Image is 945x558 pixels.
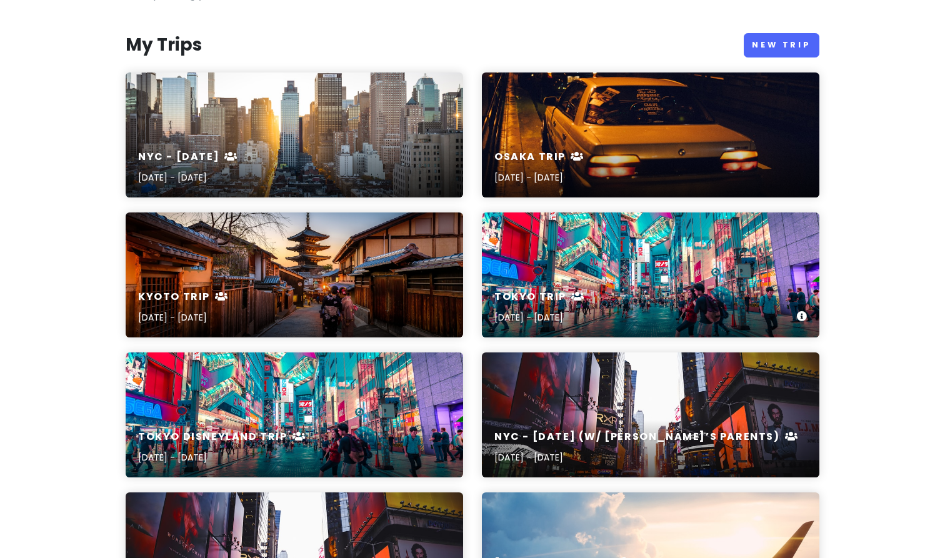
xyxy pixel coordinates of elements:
a: white sedanOsaka Trip[DATE] - [DATE] [482,72,819,197]
h6: NYC - [DATE] (w/ [PERSON_NAME]’s Parents) [494,431,798,444]
a: Time Square, New York during daytimeNYC - [DATE] (w/ [PERSON_NAME]’s Parents)[DATE] - [DATE] [482,352,819,477]
h6: Tokyo Trip [494,291,585,304]
p: [DATE] - [DATE] [494,451,798,464]
h6: Tokyo Disneyland Trip [138,431,306,444]
a: high rise buildings city scape photographyNYC - [DATE][DATE] - [DATE] [126,72,463,197]
p: [DATE] - [DATE] [138,451,306,464]
h3: My Trips [126,34,202,56]
a: two women in purple and pink kimono standing on streetKyoto Trip[DATE] - [DATE] [126,212,463,337]
h6: Osaka Trip [494,151,584,164]
a: people walking on road near well-lit buildingsTokyo Disneyland Trip[DATE] - [DATE] [126,352,463,477]
a: New Trip [744,33,819,57]
p: [DATE] - [DATE] [138,171,238,184]
h6: Kyoto Trip [138,291,229,304]
p: [DATE] - [DATE] [494,171,584,184]
p: [DATE] - [DATE] [494,311,585,324]
a: people walking on road near well-lit buildingsTokyo Trip[DATE] - [DATE] [482,212,819,337]
p: [DATE] - [DATE] [138,311,229,324]
h6: NYC - [DATE] [138,151,238,164]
